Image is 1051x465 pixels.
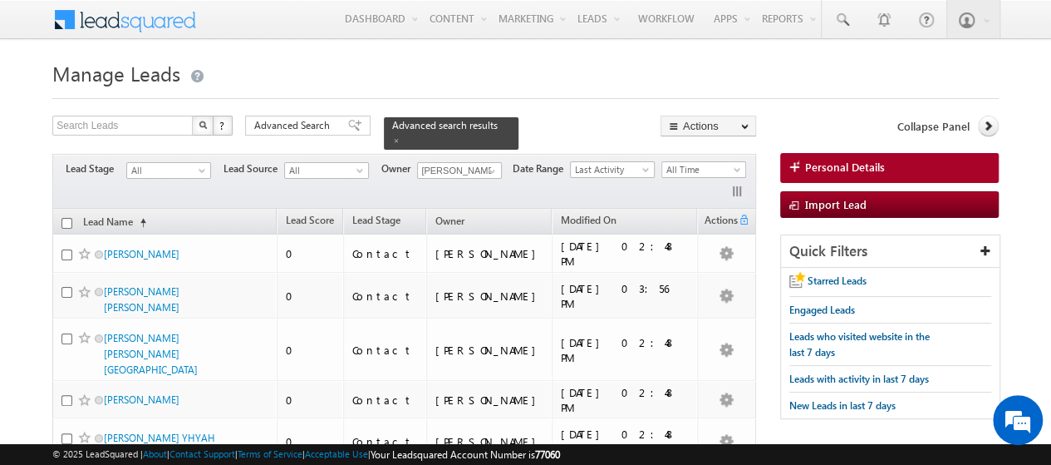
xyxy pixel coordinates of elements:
div: [PERSON_NAME] [435,434,544,449]
span: Leads who visited website in the last 7 days [789,330,930,359]
div: 0 [286,393,336,408]
a: [PERSON_NAME] [PERSON_NAME][GEOGRAPHIC_DATA] [104,332,198,376]
span: Lead Stage [352,214,400,226]
span: Advanced Search [254,118,335,133]
div: Quick Filters [781,235,999,268]
span: ? [219,118,227,132]
div: 0 [286,434,336,449]
span: Actions [698,211,738,233]
a: All Time [661,161,746,178]
span: Collapse Panel [897,119,970,134]
div: Contact [352,343,419,358]
button: Actions [661,116,756,136]
a: All [284,162,369,179]
span: (sorted ascending) [133,216,146,230]
span: All Time [662,162,741,177]
a: [PERSON_NAME] [104,393,179,406]
div: [PERSON_NAME] [435,289,544,304]
div: Contact [352,434,419,449]
img: Search [199,121,207,129]
a: [PERSON_NAME] [PERSON_NAME] [104,285,179,314]
div: 0 [286,343,336,358]
span: Advanced search results [392,119,498,131]
div: [DATE] 03:56 PM [561,281,690,311]
a: Acceptable Use [305,448,368,459]
button: ? [213,116,233,136]
input: Type to Search [417,162,502,179]
div: Contact [352,246,419,261]
span: Starred Leads [808,275,867,287]
a: Personal Details [780,153,999,183]
span: Engaged Leads [789,304,855,316]
a: Terms of Service [238,448,302,459]
div: [PERSON_NAME] [435,343,544,358]
div: [DATE] 02:48 PM [561,239,690,269]
span: Import Lead [805,197,867,211]
span: Personal Details [805,160,885,175]
span: Last Activity [571,162,650,177]
span: © 2025 LeadSquared | | | | | [52,447,560,463]
span: Modified On [561,214,616,226]
span: Leads with activity in last 7 days [789,373,929,385]
div: [DATE] 02:48 PM [561,427,690,457]
a: About [143,448,167,459]
span: All [285,163,364,178]
span: Date Range [513,161,570,176]
span: 77060 [535,448,560,461]
div: [PERSON_NAME] [435,393,544,408]
div: Contact [352,393,419,408]
span: Manage Leads [52,60,180,87]
a: [PERSON_NAME] [104,248,179,260]
input: Check all records [61,218,72,229]
a: Lead Stage [344,211,409,233]
a: Lead Score [277,211,342,233]
div: 0 [286,246,336,261]
div: 0 [286,289,336,304]
a: Contact Support [169,448,235,459]
span: Owner [435,215,464,227]
a: All [126,162,211,179]
a: Modified On [553,211,625,233]
span: Lead Source [223,161,284,176]
div: [PERSON_NAME] [435,246,544,261]
span: All [127,163,206,178]
span: Your Leadsquared Account Number is [371,448,560,461]
a: Lead Name(sorted ascending) [75,212,155,234]
span: Lead Score [286,214,334,226]
a: Show All Items [479,163,500,180]
a: [PERSON_NAME] YHYAH [PERSON_NAME] [104,432,215,460]
span: Owner [381,161,417,176]
a: Last Activity [570,161,655,178]
span: New Leads in last 7 days [789,399,896,412]
div: Contact [352,289,419,304]
span: Lead Stage [66,161,126,176]
div: [DATE] 02:48 PM [561,335,690,365]
div: [DATE] 02:48 PM [561,385,690,415]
